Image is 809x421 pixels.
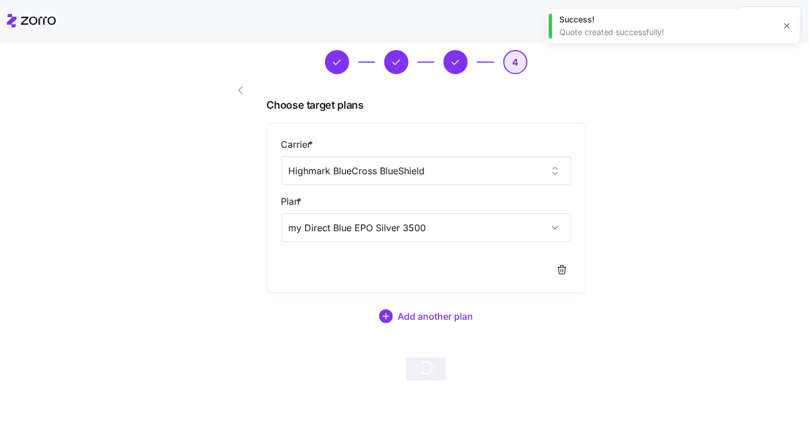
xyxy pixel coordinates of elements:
[281,213,571,242] input: Select a plan
[281,156,571,185] input: Select a carrier
[267,303,586,330] button: Add another plan
[559,14,774,25] div: Success!
[379,309,393,323] svg: add icon
[398,309,473,323] span: Add another plan
[559,26,774,38] div: Quote created successfully!
[267,97,586,114] span: Choose target plans
[281,137,316,152] label: Carrier
[503,50,528,74] button: 4
[281,194,304,209] label: Plan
